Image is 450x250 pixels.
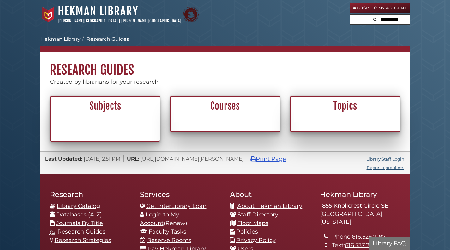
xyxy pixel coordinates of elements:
a: Privacy Policy [236,237,276,244]
a: Hekman Library [40,36,81,42]
a: Research Guides [57,228,105,235]
a: Login to My Account [140,211,179,227]
a: Research Guides [87,36,129,42]
h2: Courses [174,100,276,112]
a: [PERSON_NAME][GEOGRAPHIC_DATA] [58,18,118,23]
span: | [119,18,120,23]
img: research-guides-icon-white_37x37.png [49,229,56,235]
i: Search [373,17,377,21]
span: [DATE] 2:51 PM [84,155,120,162]
a: Staff Directory [237,211,278,218]
h1: Research Guides [40,52,410,78]
span: Created by librarians for your research. [50,78,160,85]
span: [URL][DOMAIN_NAME][PERSON_NAME] [141,155,244,162]
a: Research Strategies [55,237,111,244]
a: 616.537.2364 [345,242,380,249]
a: About Hekman Library [237,203,302,210]
li: Text: [332,241,400,250]
a: Journals By Title [56,220,103,227]
h2: Hekman Library [320,190,400,199]
a: Login to My Account [350,3,410,13]
span: Last Updated: [45,155,82,162]
h2: About [230,190,310,199]
a: Report a problem. [367,165,404,170]
h2: Services [140,190,220,199]
i: Print Page [250,156,256,162]
button: Search [371,15,379,23]
a: 616.526.7197 [352,233,386,240]
h2: Research [50,190,130,199]
h2: Topics [294,100,396,112]
li: (Renew) [140,210,220,228]
a: Databases (A-Z) [56,211,102,218]
button: Library FAQ [369,237,410,250]
a: [PERSON_NAME][GEOGRAPHIC_DATA] [121,18,181,23]
img: Calvin Theological Seminary [183,7,199,22]
a: Print Page [250,155,286,162]
a: Faculty Tasks [149,228,186,235]
a: Reserve Rooms [147,237,191,244]
a: Policies [236,228,258,235]
a: Library Catalog [57,203,100,210]
a: Get InterLibrary Loan [146,203,207,210]
nav: breadcrumb [40,35,410,52]
address: 1855 Knollcrest Circle SE [GEOGRAPHIC_DATA][US_STATE] [320,202,400,226]
li: Phone: [332,233,400,241]
a: Floor Maps [237,220,268,227]
img: Calvin University [40,7,56,22]
span: URL: [127,155,139,162]
a: Library Staff Login [366,156,404,162]
h2: Subjects [54,100,156,112]
a: Hekman Library [58,4,138,18]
